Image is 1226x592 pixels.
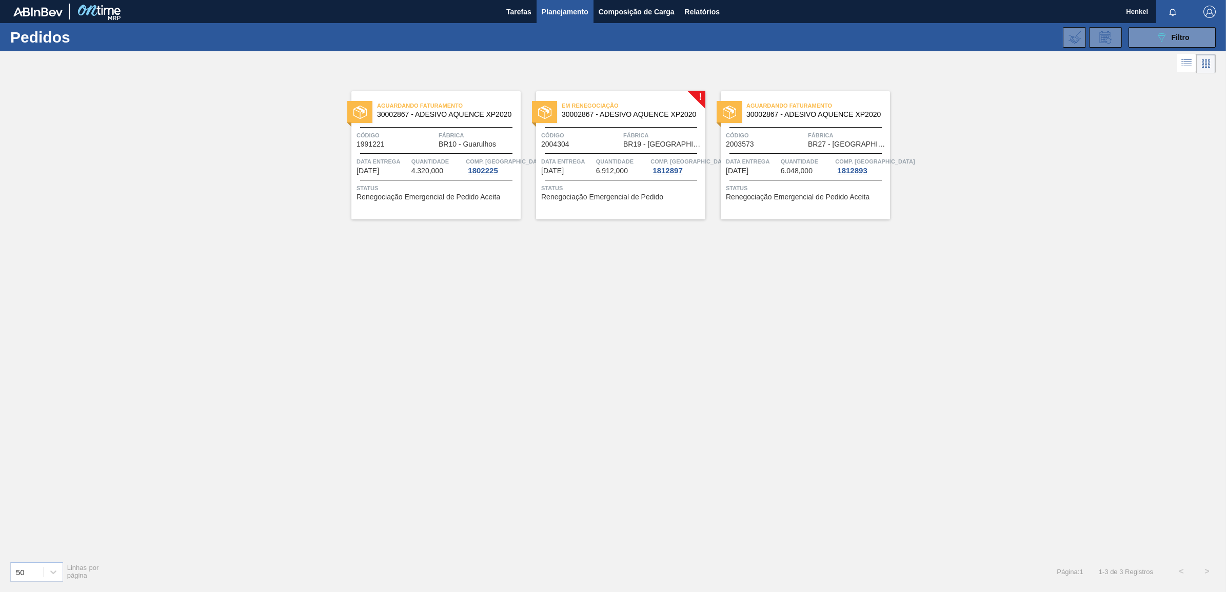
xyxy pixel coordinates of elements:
[541,130,621,140] span: Código
[1089,27,1122,48] div: Solicitação de Revisão de Pedidos
[726,167,748,175] span: 13/09/2025
[1172,33,1190,42] span: Filtro
[1156,5,1189,19] button: Notificações
[377,100,521,111] span: Aguardando Faturamento
[1203,6,1216,18] img: Logout
[439,130,518,140] span: Fábrica
[746,111,882,118] span: 30002867 - ADESIVO AQUENCE XP2020
[506,6,531,18] span: Tarefas
[726,183,887,193] span: Status
[1063,27,1086,48] div: Importar Negociações dos Pedidos
[336,91,521,219] a: statusAguardando Faturamento30002867 - ADESIVO AQUENCE XP2020Código1991221FábricaBR10 - Guarulhos...
[723,106,736,119] img: status
[650,156,703,175] a: Comp. [GEOGRAPHIC_DATA]1812897
[353,106,367,119] img: status
[596,167,628,175] span: 6.912,000
[541,156,594,167] span: Data entrega
[726,156,778,167] span: Data entrega
[623,130,703,140] span: Fábrica
[1169,559,1194,584] button: <
[67,564,99,579] span: Linhas por página
[541,183,703,193] span: Status
[357,167,379,175] span: 02/09/2025
[1177,54,1196,73] div: Visão em Lista
[541,140,569,148] span: 2004304
[726,193,869,201] span: Renegociação Emergencial de Pedido Aceita
[541,193,663,201] span: Renegociação Emergencial de Pedido
[538,106,551,119] img: status
[781,156,833,167] span: Quantidade
[13,7,63,16] img: TNhmsLtSVTkK8tSr43FrP2fwEKptu5GPRR3wAAAABJRU5ErkJggg==
[623,140,703,148] span: BR19 - Nova Rio
[377,111,512,118] span: 30002867 - ADESIVO AQUENCE XP2020
[411,156,464,167] span: Quantidade
[685,6,720,18] span: Relatórios
[705,91,890,219] a: statusAguardando Faturamento30002867 - ADESIVO AQUENCE XP2020Código2003573FábricaBR27 - [GEOGRAPH...
[466,156,518,175] a: Comp. [GEOGRAPHIC_DATA]1802225
[411,167,443,175] span: 4.320,000
[596,156,648,167] span: Quantidade
[835,156,915,167] span: Comp. Carga
[16,567,25,576] div: 50
[746,100,890,111] span: Aguardando Faturamento
[10,31,169,43] h1: Pedidos
[466,156,545,167] span: Comp. Carga
[726,130,805,140] span: Código
[357,130,436,140] span: Código
[1129,27,1216,48] button: Filtro
[650,156,730,167] span: Comp. Carga
[357,193,500,201] span: Renegociação Emergencial de Pedido Aceita
[1057,568,1083,576] span: Página : 1
[357,156,409,167] span: Data entrega
[541,167,564,175] span: 03/09/2025
[726,140,754,148] span: 2003573
[521,91,705,219] a: !statusEm renegociação30002867 - ADESIVO AQUENCE XP2020Código2004304FábricaBR19 - [GEOGRAPHIC_DAT...
[1196,54,1216,73] div: Visão em Cards
[1099,568,1153,576] span: 1 - 3 de 3 Registros
[466,167,500,175] div: 1802225
[835,167,869,175] div: 1812893
[599,6,675,18] span: Composição de Carga
[835,156,887,175] a: Comp. [GEOGRAPHIC_DATA]1812893
[439,140,496,148] span: BR10 - Guarulhos
[808,140,887,148] span: BR27 - Nova Minas
[1194,559,1220,584] button: >
[650,167,684,175] div: 1812897
[562,111,697,118] span: 30002867 - ADESIVO AQUENCE XP2020
[808,130,887,140] span: Fábrica
[357,183,518,193] span: Status
[357,140,385,148] span: 1991221
[781,167,813,175] span: 6.048,000
[562,100,705,111] span: Em renegociação
[542,6,588,18] span: Planejamento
